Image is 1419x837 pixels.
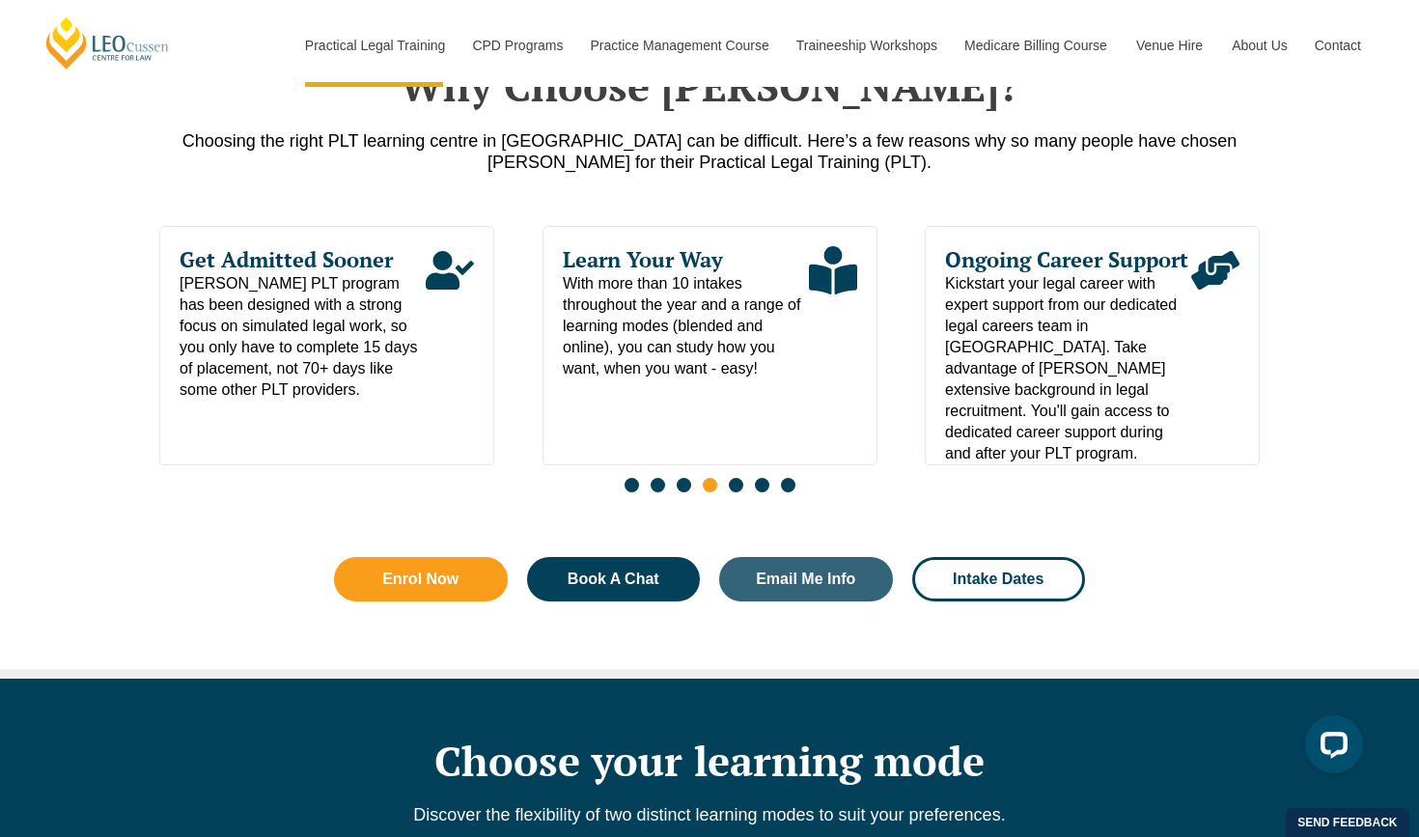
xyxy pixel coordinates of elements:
[426,246,474,401] div: Read More
[563,246,809,273] span: Learn Your Way
[159,62,1260,110] h2: Why Choose [PERSON_NAME]?
[1290,708,1371,789] iframe: LiveChat chat widget
[719,557,893,601] a: Email Me Info
[382,572,459,587] span: Enrol Now
[912,557,1086,601] a: Intake Dates
[1300,4,1376,87] a: Contact
[1191,246,1239,464] div: Read More
[781,478,795,492] span: Go to slide 7
[1122,4,1217,87] a: Venue Hire
[159,130,1260,173] p: Choosing the right PLT learning centre in [GEOGRAPHIC_DATA] can be difficult. Here’s a few reason...
[945,273,1191,464] span: Kickstart your legal career with expert support from our dedicated legal careers team in [GEOGRAP...
[334,557,508,601] a: Enrol Now
[180,273,426,401] span: [PERSON_NAME] PLT program has been designed with a strong focus on simulated legal work, so you o...
[159,226,1260,504] div: Slides
[756,572,855,587] span: Email Me Info
[782,4,950,87] a: Traineeship Workshops
[527,557,701,601] a: Book A Chat
[291,4,459,87] a: Practical Legal Training
[159,804,1260,825] p: Discover the flexibility of two distinct learning modes to suit your preferences.
[159,226,494,465] div: 4 / 7
[950,4,1122,87] a: Medicare Billing Course
[953,572,1043,587] span: Intake Dates
[576,4,782,87] a: Practice Management Course
[755,478,769,492] span: Go to slide 6
[159,737,1260,785] h2: Choose your learning mode
[677,478,691,492] span: Go to slide 3
[458,4,575,87] a: CPD Programs
[651,478,665,492] span: Go to slide 2
[1217,4,1300,87] a: About Us
[563,273,809,379] span: With more than 10 intakes throughout the year and a range of learning modes (blended and online),...
[945,246,1191,273] span: Ongoing Career Support
[625,478,639,492] span: Go to slide 1
[729,478,743,492] span: Go to slide 5
[543,226,877,465] div: 5 / 7
[703,478,717,492] span: Go to slide 4
[808,246,856,379] div: Read More
[43,15,172,70] a: [PERSON_NAME] Centre for Law
[180,246,426,273] span: Get Admitted Sooner
[925,226,1260,465] div: 6 / 7
[568,572,659,587] span: Book A Chat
